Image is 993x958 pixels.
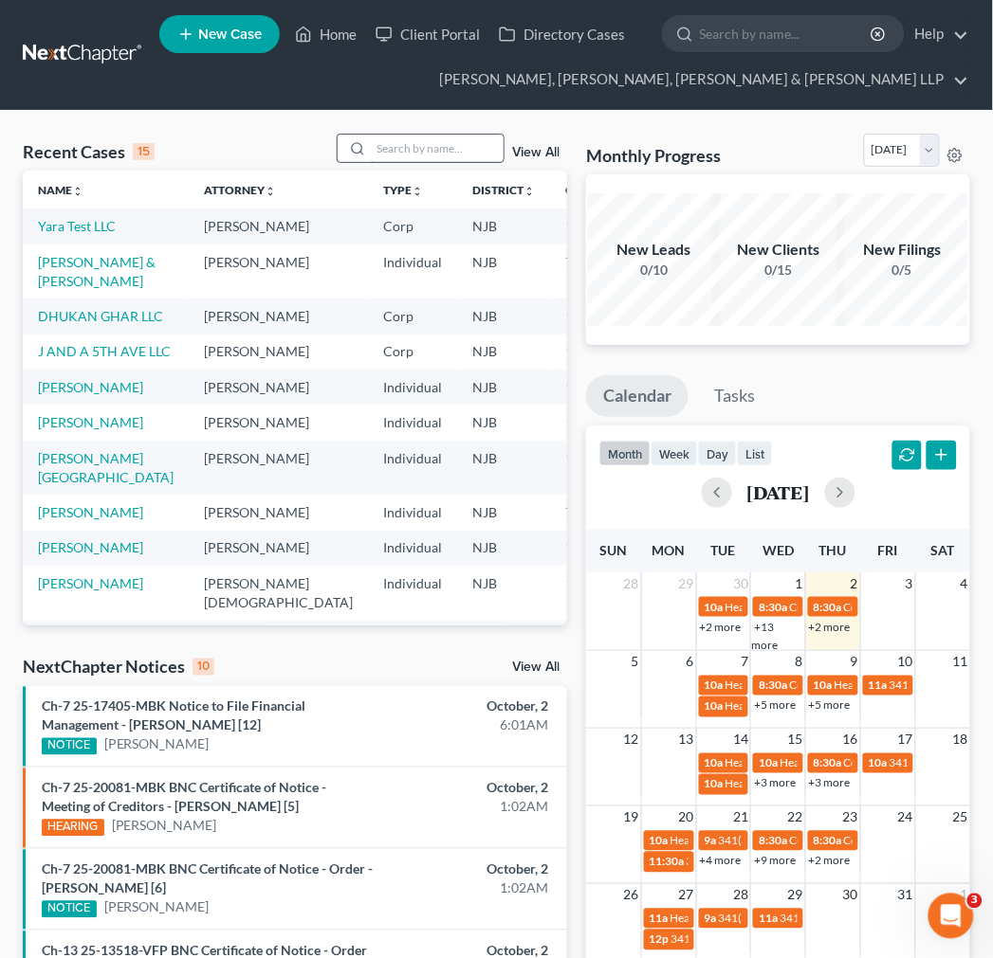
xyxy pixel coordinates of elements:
[671,912,991,926] span: Hearing for [DEMOGRAPHIC_DATA] Granada [PERSON_NAME]
[393,716,549,735] div: 6:01AM
[189,566,368,620] td: [PERSON_NAME][DEMOGRAPHIC_DATA]
[869,678,888,693] span: 11a
[38,343,171,359] a: J AND A 5TH AVE LLC
[550,370,645,405] td: 11
[457,495,550,530] td: NJB
[371,135,504,162] input: Search by name...
[780,912,963,926] span: 341(a) meeting for [PERSON_NAME]
[198,27,262,42] span: New Case
[368,531,457,566] td: Individual
[814,834,842,848] span: 8:30a
[849,572,860,595] span: 2
[599,441,651,466] button: month
[687,855,870,869] span: 341(a) meeting for [PERSON_NAME]
[622,806,641,829] span: 19
[685,651,696,674] span: 6
[671,932,855,947] span: 341(a) meeting for [PERSON_NAME]
[931,542,955,558] span: Sat
[550,405,645,440] td: 13
[737,441,773,466] button: list
[42,780,326,815] a: Ch-7 25-20081-MBK BNC Certificate of Notice - Meeting of Creditors - [PERSON_NAME] [5]
[366,17,489,51] a: Client Portal
[588,239,721,261] div: New Leads
[786,884,805,907] span: 29
[754,854,796,868] a: +9 more
[677,806,696,829] span: 20
[697,375,772,417] a: Tasks
[726,756,873,770] span: Hearing for [PERSON_NAME]
[731,729,750,751] span: 14
[550,244,645,298] td: 7
[565,183,630,197] a: Chapterunfold_more
[896,729,915,751] span: 17
[457,531,550,566] td: NJB
[368,566,457,620] td: Individual
[650,855,685,869] span: 11:30a
[457,566,550,620] td: NJB
[726,600,873,614] span: Hearing for [PERSON_NAME]
[393,879,549,898] div: 1:02AM
[393,697,549,716] div: October, 2
[794,572,805,595] span: 1
[904,572,915,595] span: 3
[712,239,845,261] div: New Clients
[705,600,724,614] span: 10a
[841,806,860,829] span: 23
[747,482,810,502] h2: [DATE]
[726,777,873,791] span: Hearing for [PERSON_NAME]
[814,756,842,770] span: 8:30a
[837,239,969,261] div: New Filings
[759,600,787,614] span: 8:30a
[951,651,970,674] span: 11
[677,884,696,907] span: 27
[472,183,535,197] a: Districtunfold_more
[368,298,457,334] td: Corp
[550,566,645,620] td: 13
[650,932,670,947] span: 12p
[550,531,645,566] td: 13
[42,820,104,837] div: HEARING
[550,334,645,370] td: 11
[550,298,645,334] td: 11
[653,542,686,558] span: Mon
[457,405,550,440] td: NJB
[671,834,818,848] span: Hearing for [PERSON_NAME]
[42,901,97,918] div: NOTICE
[457,244,550,298] td: NJB
[457,208,550,244] td: NJB
[512,146,560,159] a: View All
[959,572,970,595] span: 4
[906,17,969,51] a: Help
[731,572,750,595] span: 30
[189,531,368,566] td: [PERSON_NAME]
[23,656,214,678] div: NextChapter Notices
[189,495,368,530] td: [PERSON_NAME]
[763,542,794,558] span: Wed
[412,186,423,197] i: unfold_more
[759,834,787,848] span: 8:30a
[38,183,83,197] a: Nameunfold_more
[780,756,928,770] span: Hearing for [PERSON_NAME]
[814,678,833,693] span: 10a
[189,334,368,370] td: [PERSON_NAME]
[794,651,805,674] span: 8
[112,817,217,836] a: [PERSON_NAME]
[896,651,915,674] span: 10
[896,884,915,907] span: 31
[38,379,143,395] a: [PERSON_NAME]
[630,651,641,674] span: 5
[959,884,970,907] span: 1
[809,776,851,790] a: +3 more
[368,370,457,405] td: Individual
[835,678,983,693] span: Hearing for [PERSON_NAME]
[457,621,550,675] td: NJB
[819,542,847,558] span: Thu
[383,183,423,197] a: Typeunfold_more
[42,738,97,755] div: NOTICE
[586,375,689,417] a: Calendar
[705,699,724,714] span: 10a
[705,912,717,926] span: 9a
[457,298,550,334] td: NJB
[457,441,550,495] td: NJB
[368,334,457,370] td: Corp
